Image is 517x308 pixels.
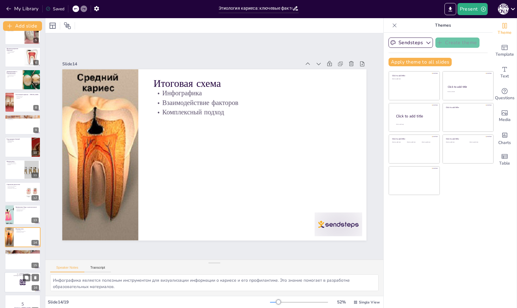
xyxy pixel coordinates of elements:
[446,142,465,143] div: Click to add text
[15,210,39,211] p: Укрепление зуба
[5,205,41,225] div: https://cdn.sendsteps.com/images/logo/sendsteps_logo_white.pnghttps://cdn.sendsteps.com/images/lo...
[23,274,30,281] button: Duplicate Slide
[334,299,349,305] div: 52 %
[7,139,30,141] p: [MEDICAL_DATA]
[448,85,488,89] div: Click to add title
[7,163,23,164] p: Неуправляемые факторы
[7,254,39,255] p: Эффективная профилактика
[399,18,486,33] p: Themes
[493,127,517,149] div: Add charts and graphs
[389,38,433,48] button: Sendsteps
[5,4,41,14] button: My Library
[7,187,23,188] p: Трансиллюминация
[7,53,23,54] p: Время
[50,274,379,291] textarea: Инфографика является полезным инструментом для визуализации информации о кариесе и его профилакти...
[500,73,509,80] span: Text
[7,118,39,119] p: Белое пятно
[7,251,39,252] p: Выводы
[15,98,39,99] p: Омывание
[446,138,489,140] div: Click to add title
[359,300,380,305] span: Single View
[164,139,307,295] p: Итоговая схема
[219,4,292,13] input: Insert title
[444,3,456,15] button: Export to PowerPoint
[447,91,488,93] div: Click to add text
[15,208,39,209] p: Воздействие на бактерии
[493,18,517,40] div: Change the overall theme
[495,95,515,101] span: Questions
[31,263,39,268] div: 15
[493,105,517,127] div: Add images, graphics, shapes or video
[396,124,434,125] div: Click to add body
[7,71,21,74] p: Деминерализация vs. Реминерализация
[15,93,39,95] p: Естественный защитник — [PERSON_NAME]
[392,74,435,77] div: Click to add title
[392,78,435,80] div: Click to add text
[7,188,23,189] p: Современные технологии
[493,149,517,171] div: Add a table
[48,21,57,31] div: Layout
[499,160,510,167] span: Table
[159,134,298,287] p: Инфографика
[396,114,435,119] div: Click to add title
[407,142,421,143] div: Click to add text
[7,117,39,118] p: Стадии развития
[5,160,41,180] div: https://cdn.sendsteps.com/images/logo/sendsteps_logo_white.pnghttps://cdn.sendsteps.com/images/lo...
[48,299,270,305] div: Slide 14 / 19
[5,272,41,293] div: https://cdn.sendsteps.com/images/logo/sendsteps_logo_white.pnghttps://cdn.sendsteps.com/images/lo...
[15,232,39,233] p: Комплексный подход
[33,127,39,133] div: 9
[7,164,23,165] p: Генетика
[46,6,64,12] div: Saved
[15,96,39,97] p: Буферная емкость
[7,253,39,254] p: Баланс процессов
[7,48,23,51] p: Механизм разрушения (Патогенез)
[33,60,39,65] div: 6
[31,150,39,156] div: 10
[5,227,41,247] div: https://cdn.sendsteps.com/images/logo/sendsteps_logo_white.pnghttps://cdn.sendsteps.com/images/lo...
[32,274,39,281] button: Delete Slide
[216,87,380,268] div: Slide 14
[15,206,39,208] p: Профилактика (Удар по цепи патогенеза)
[15,228,39,230] p: Итоговая схема
[5,92,41,112] div: https://cdn.sendsteps.com/images/logo/sendsteps_logo_white.pnghttps://cdn.sendsteps.com/images/lo...
[15,229,39,231] p: Инфографика
[498,29,512,36] span: Theme
[493,84,517,105] div: Get real-time input from your audience
[493,62,517,84] div: Add text boxes
[84,266,111,272] button: Transcript
[7,52,23,53] p: Деминерализация
[5,137,41,157] div: https://cdn.sendsteps.com/images/logo/sendsteps_logo_white.pnghttps://cdn.sendsteps.com/images/lo...
[7,75,21,77] p: Реминерализация
[7,138,30,140] p: Роль отдельных бактерий
[152,127,291,281] p: Взаимодействие факторов
[5,250,41,270] div: https://cdn.sendsteps.com/images/logo/sendsteps_logo_white.pnghttps://cdn.sendsteps.com/images/lo...
[3,21,42,31] button: Add slide
[498,139,511,146] span: Charts
[389,58,452,66] button: Apply theme to all slides
[5,47,41,67] div: https://cdn.sendsteps.com/images/logo/sendsteps_logo_white.pnghttps://cdn.sendsteps.com/images/lo...
[15,209,39,211] p: Управление диетой
[5,115,41,135] div: https://cdn.sendsteps.com/images/logo/sendsteps_logo_white.pnghttps://cdn.sendsteps.com/images/lo...
[7,116,39,117] p: Стадии развития кариеса
[7,252,39,253] p: Многофакторность кариеса
[498,3,509,15] button: С [PERSON_NAME]
[457,3,488,15] button: Present
[6,273,39,275] p: Go to
[493,40,517,62] div: Add ready made slides
[392,142,406,143] div: Click to add text
[31,218,39,223] div: 13
[446,106,489,108] div: Click to add title
[498,4,509,15] div: С [PERSON_NAME]
[422,142,435,143] div: Click to add text
[20,273,28,275] strong: [DOMAIN_NAME]
[470,142,489,143] div: Click to add text
[7,74,21,76] p: Динамический процесс
[7,162,23,163] p: Управляемые факторы
[7,77,21,78] p: pH
[31,195,39,201] div: 12
[31,240,39,245] div: 14
[64,22,71,29] span: Position
[7,140,30,142] p: Lactobacillus spp.
[7,51,23,52] p: Кислотообразование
